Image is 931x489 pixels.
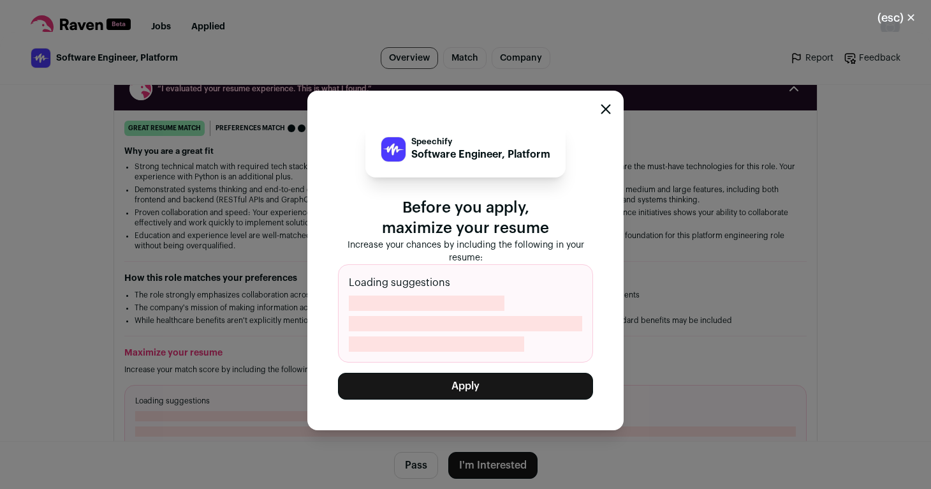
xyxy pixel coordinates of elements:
[338,239,593,264] p: Increase your chances by including the following in your resume:
[381,137,406,162] img: 59b05ed76c69f6ff723abab124283dfa738d80037756823f9fc9e3f42b66bce3.jpg
[338,264,593,363] div: Loading suggestions
[411,147,550,162] p: Software Engineer, Platform
[601,104,611,114] button: Close modal
[862,4,931,32] button: Close modal
[338,198,593,239] p: Before you apply, maximize your resume
[338,373,593,400] button: Apply
[411,137,550,147] p: Speechify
